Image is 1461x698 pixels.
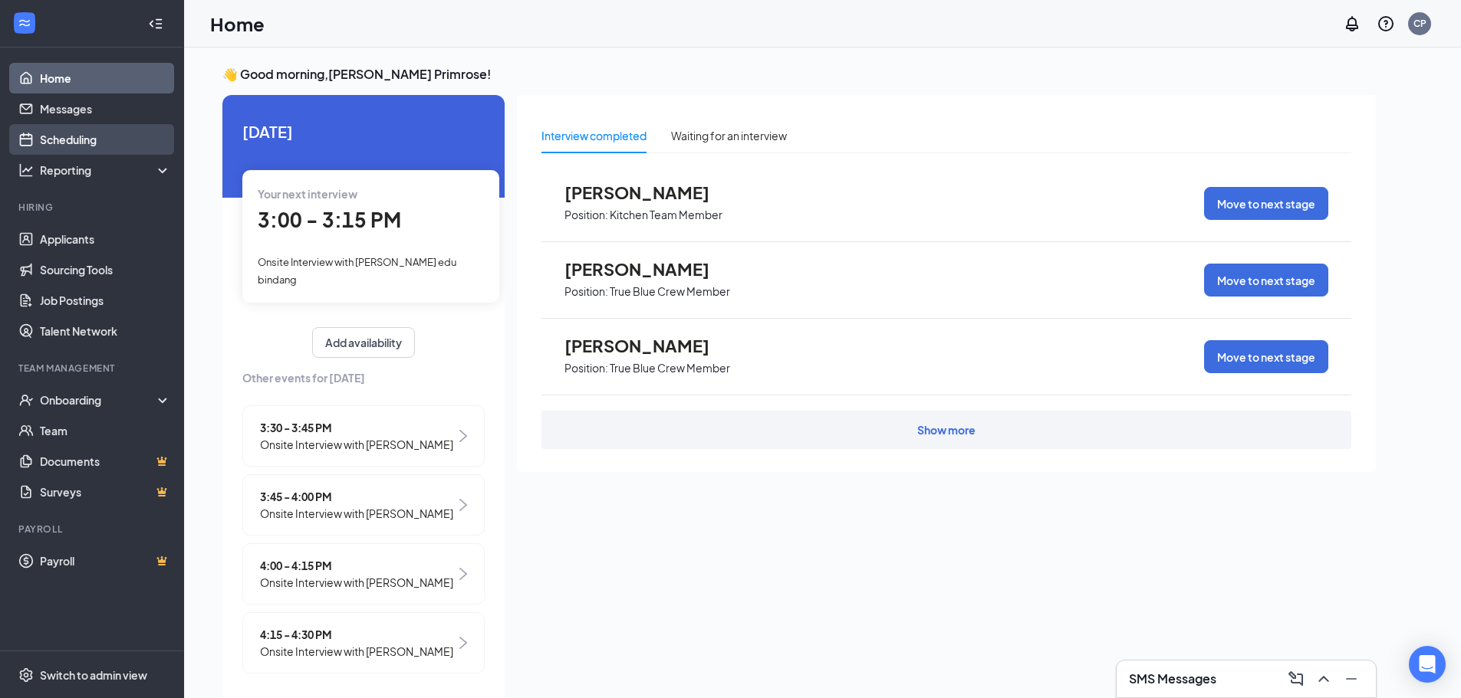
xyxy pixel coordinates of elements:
[610,361,730,375] p: True Blue Crew Member
[18,162,34,178] svg: Analysis
[312,327,415,358] button: Add availability
[260,574,453,591] span: Onsite Interview with [PERSON_NAME]
[258,187,357,201] span: Your next interview
[610,208,722,222] p: Kitchen Team Member
[671,127,787,144] div: Waiting for an interview
[1377,15,1395,33] svg: QuestionInfo
[1311,667,1336,691] button: ChevronUp
[260,488,453,505] span: 3:45 - 4:00 PM
[564,361,608,375] p: Position:
[40,63,171,93] a: Home
[40,667,147,683] div: Switch to admin view
[258,207,401,232] span: 3:00 - 3:15 PM
[1287,670,1305,688] svg: ComposeMessage
[40,124,171,155] a: Scheduling
[610,284,730,299] p: True Blue Crew Member
[1339,667,1364,691] button: Minimize
[1343,15,1361,33] svg: Notifications
[40,415,171,446] a: Team
[917,422,976,437] div: Show more
[242,369,485,386] span: Other events for [DATE]
[40,162,172,178] div: Reporting
[18,362,168,375] div: Team Management
[1204,340,1328,373] button: Move to next stage
[564,182,733,202] span: [PERSON_NAME]
[18,667,34,683] svg: Settings
[40,477,171,507] a: SurveysCrown
[242,120,485,143] span: [DATE]
[1129,670,1216,687] h3: SMS Messages
[17,15,32,31] svg: WorkstreamLogo
[564,336,733,356] span: [PERSON_NAME]
[40,254,171,285] a: Sourcing Tools
[564,208,608,222] p: Position:
[40,546,171,576] a: PayrollCrown
[1204,264,1328,297] button: Move to next stage
[148,16,163,31] svg: Collapse
[1413,17,1426,30] div: CP
[40,392,158,408] div: Onboarding
[564,284,608,299] p: Position:
[260,557,453,574] span: 4:00 - 4:15 PM
[541,127,647,144] div: Interview completed
[260,419,453,436] span: 3:30 - 3:45 PM
[18,392,34,408] svg: UserCheck
[18,523,168,536] div: Payroll
[260,505,453,522] span: Onsite Interview with [PERSON_NAME]
[1284,667,1308,691] button: ComposeMessage
[210,11,265,37] h1: Home
[1409,646,1446,683] div: Open Intercom Messenger
[1204,187,1328,220] button: Move to next stage
[564,259,733,279] span: [PERSON_NAME]
[40,224,171,254] a: Applicants
[258,256,456,285] span: Onsite Interview with [PERSON_NAME] edu bindang
[260,436,453,453] span: Onsite Interview with [PERSON_NAME]
[1342,670,1361,688] svg: Minimize
[40,316,171,346] a: Talent Network
[260,643,453,660] span: Onsite Interview with [PERSON_NAME]
[18,201,168,214] div: Hiring
[260,626,453,643] span: 4:15 - 4:30 PM
[1315,670,1333,688] svg: ChevronUp
[222,66,1376,83] h3: 👋 Good morning, [PERSON_NAME] Primrose !
[40,93,171,124] a: Messages
[40,446,171,477] a: DocumentsCrown
[40,285,171,316] a: Job Postings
